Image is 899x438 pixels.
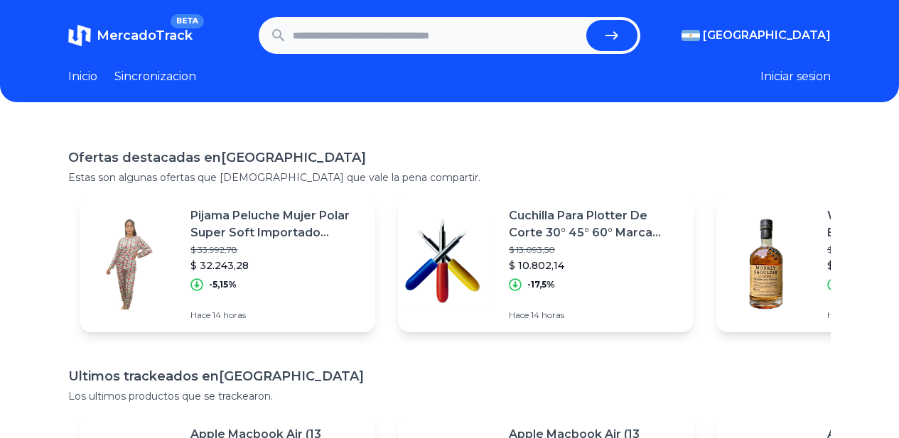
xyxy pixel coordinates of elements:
[68,68,97,85] a: Inicio
[68,148,831,168] h1: Ofertas destacadas en [GEOGRAPHIC_DATA]
[509,244,682,256] p: $ 13.093,50
[527,279,555,290] p: -17,5%
[190,258,364,273] p: $ 32.243,28
[80,214,179,314] img: Featured image
[398,214,497,314] img: Featured image
[682,30,700,41] img: Argentina
[509,207,682,241] p: Cuchilla Para Plotter De Corte 30° 45° 60° Marca Skycut
[509,310,682,321] p: Hace 14 horas
[114,68,196,85] a: Sincronizacion
[171,14,204,28] span: BETA
[682,27,831,44] button: [GEOGRAPHIC_DATA]
[68,24,193,47] a: MercadoTrackBETA
[68,389,831,403] p: Los ultimos productos que se trackearon.
[190,207,364,241] p: Pijama Peluche Mujer Polar Super Soft Importado Terrenal 11
[190,244,364,256] p: $ 33.992,78
[68,366,831,386] h1: Ultimos trackeados en [GEOGRAPHIC_DATA]
[509,258,682,273] p: $ 10.802,14
[703,27,831,44] span: [GEOGRAPHIC_DATA]
[760,68,831,85] button: Iniciar sesion
[190,310,364,321] p: Hace 14 horas
[716,214,816,314] img: Featured image
[80,196,375,332] a: Featured imagePijama Peluche Mujer Polar Super Soft Importado Terrenal 11$ 33.992,78$ 32.243,28-5...
[68,170,831,185] p: Estas son algunas ofertas que [DEMOGRAPHIC_DATA] que vale la pena compartir.
[398,196,694,332] a: Featured imageCuchilla Para Plotter De Corte 30° 45° 60° Marca Skycut$ 13.093,50$ 10.802,14-17,5%...
[209,279,237,290] p: -5,15%
[97,28,193,43] span: MercadoTrack
[68,24,91,47] img: MercadoTrack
